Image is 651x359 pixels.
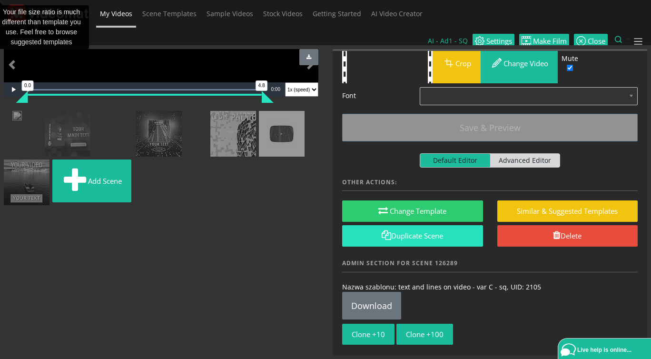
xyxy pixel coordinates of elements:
[497,200,638,222] button: similar & suggested templates
[342,200,483,222] button: Change Template
[256,80,268,91] div: 4.8
[4,82,23,97] button: Play
[428,28,473,54] li: AI - Ad1 - SQ
[531,38,567,45] span: Make Film
[100,9,132,18] span: My Videos
[142,9,197,18] span: Scene Templates
[342,292,401,319] a: Download
[430,90,611,102] span: [PERSON_NAME] Sans All Languages
[299,49,318,65] button: Download Preview Admin Only
[577,347,631,353] span: Live help is online...
[371,9,423,18] span: AI Video Creator
[52,160,131,202] button: Add scene
[420,154,490,167] span: Default Editor
[335,87,413,105] label: Font
[342,260,638,272] h4: Admin section for scene 126289
[567,65,573,71] input: Mute
[21,80,34,91] div: 0.0
[561,341,651,359] a: Live help is online...
[207,9,253,18] span: Sample Videos
[396,324,453,345] a: Clone +100
[574,34,608,48] a: Close
[342,282,638,292] div: Nazwa szablonu: text and lines on video - var C - sq, UID: 2105
[490,154,560,167] span: Advanced Editor
[342,179,638,191] h4: Other actions:
[484,38,512,45] span: Settings
[433,43,481,83] button: Crop
[263,9,303,18] span: Stock Videos
[271,87,280,92] span: 0:00
[352,43,423,83] img: index.php
[473,34,514,48] a: Settings
[342,225,483,247] a: Duplicate Scene
[586,38,605,45] span: Close
[497,225,638,247] a: Delete
[342,114,638,141] button: Save & Preview
[4,49,318,83] div: Video Player
[28,89,262,90] div: Progress Bar
[481,43,558,83] button: Change video
[519,34,569,48] a: Make Film
[342,324,395,345] a: Clone +10
[313,9,361,18] span: Getting Started
[562,53,578,73] label: Mute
